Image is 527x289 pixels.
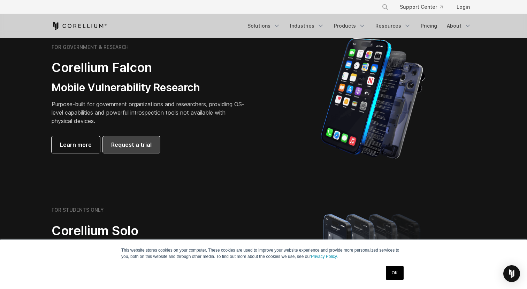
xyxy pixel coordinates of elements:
h3: Mobile Vulnerability Research [52,81,247,94]
a: Solutions [243,20,284,32]
a: Corellium Home [52,22,107,30]
a: Learn more [52,136,100,153]
div: Navigation Menu [243,20,475,32]
a: Support Center [394,1,448,13]
img: iPhone model separated into the mechanics used to build the physical device. [321,37,426,160]
a: Pricing [417,20,441,32]
a: OK [386,266,404,280]
a: Request a trial [103,136,160,153]
button: Search [379,1,391,13]
h2: Corellium Solo [52,223,247,239]
p: This website stores cookies on your computer. These cookies are used to improve your website expe... [121,247,406,260]
a: Industries [286,20,328,32]
span: Learn more [60,140,92,149]
div: Open Intercom Messenger [503,265,520,282]
a: Resources [371,20,415,32]
h6: FOR STUDENTS ONLY [52,207,104,213]
a: Login [451,1,475,13]
a: Privacy Policy. [311,254,338,259]
a: About [443,20,475,32]
span: Request a trial [111,140,152,149]
h6: FOR GOVERNMENT & RESEARCH [52,44,129,50]
h2: Corellium Falcon [52,60,247,75]
p: Purpose-built for government organizations and researchers, providing OS-level capabilities and p... [52,100,247,125]
div: Navigation Menu [373,1,475,13]
a: Products [330,20,370,32]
